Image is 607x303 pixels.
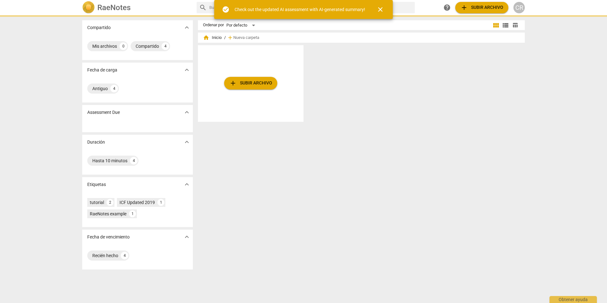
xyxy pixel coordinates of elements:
div: 4 [110,85,118,92]
span: expand_more [183,66,191,74]
div: 4 [162,42,169,50]
span: expand_more [183,108,191,116]
span: Inicio [203,34,222,41]
button: Mostrar más [182,23,192,32]
div: Check out the updated AI assessment with AI-generated summary! [235,6,365,13]
button: Lista [501,21,510,30]
span: expand_more [183,233,191,241]
button: Cuadrícula [491,21,501,30]
span: expand_more [183,24,191,31]
button: Subir [455,2,508,13]
p: Fecha de carga [87,67,117,73]
button: Mostrar más [182,232,192,242]
span: add [460,4,468,11]
div: 4 [130,157,138,164]
div: Mis archivos [92,43,117,49]
p: Fecha de vencimiento [87,234,130,240]
h2: RaeNotes [97,3,131,12]
div: Recién hecho [92,252,118,259]
div: tutorial [90,199,104,206]
span: add [229,79,237,87]
div: ICF Updated 2019 [120,199,155,206]
div: 1 [157,199,164,206]
div: Antiguo [92,85,108,92]
button: CR [513,2,525,13]
span: view_module [492,22,500,29]
span: Subir archivo [229,79,272,87]
p: Duración [87,139,105,145]
img: Logo [82,1,95,14]
p: Assessment Due [87,109,120,116]
div: 2 [107,199,113,206]
span: search [199,4,207,11]
div: 1 [129,210,136,217]
a: Obtener ayuda [441,2,453,13]
div: 4 [121,252,128,259]
span: help [443,4,451,11]
span: view_list [502,22,509,29]
div: Hasta 10 minutos [92,158,127,164]
div: Ordenar por [203,23,224,28]
button: Mostrar más [182,137,192,147]
button: Mostrar más [182,108,192,117]
p: Compartido [87,24,111,31]
span: Nueva carpeta [233,35,259,40]
button: Mostrar más [182,65,192,75]
span: Subir archivo [460,4,503,11]
button: Cerrar [373,2,388,17]
span: expand_more [183,181,191,188]
a: LogoRaeNotes [82,1,192,14]
input: Buscar [209,3,412,13]
span: add [227,34,233,41]
span: home [203,34,209,41]
span: check_circle [222,6,230,13]
div: Compartido [136,43,159,49]
div: 0 [120,42,127,50]
div: Por defecto [226,20,257,30]
div: Obtener ayuda [549,296,597,303]
div: RaeNotes example [90,211,126,217]
button: Tabla [510,21,520,30]
span: table_chart [512,22,518,28]
span: / [224,35,226,40]
button: Mostrar más [182,180,192,189]
p: Etiquetas [87,181,106,188]
span: close [377,6,384,13]
span: expand_more [183,138,191,146]
button: Subir [224,77,277,90]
